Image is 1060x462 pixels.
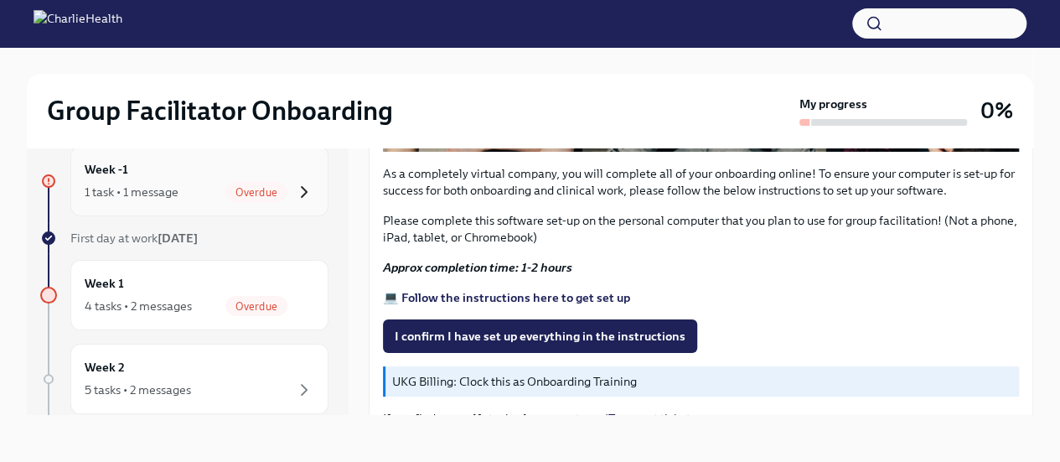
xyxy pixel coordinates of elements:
[40,146,328,216] a: Week -11 task • 1 messageOverdue
[85,382,191,398] div: 5 tasks • 2 messages
[799,96,867,112] strong: My progress
[383,165,1019,199] p: As a completely virtual company, you will complete all of your onboarding online! To ensure your ...
[383,260,572,275] strong: Approx completion time: 1-2 hours
[40,260,328,330] a: Week 14 tasks • 2 messagesOverdue
[980,96,1013,126] h3: 0%
[40,230,328,247] a: First day at work[DATE]
[47,94,393,127] h2: Group Facilitator Onboarding
[70,231,198,246] span: First day at work
[85,358,125,376] h6: Week 2
[395,328,685,345] span: I confirm I have set up everything in the instructions
[85,160,128,179] h6: Week -1
[383,410,1019,427] p: If you find yourself stuck, please
[383,212,1019,246] p: Please complete this software set-up on the personal computer that you plan to use for group faci...
[383,319,697,353] button: I confirm I have set up everything in the instructions
[158,231,198,246] strong: [DATE]
[85,184,178,200] div: 1 task • 1 message
[225,186,287,199] span: Overdue
[392,373,1012,390] p: UKG Billing: Clock this as Onboarding Training
[40,344,328,414] a: Week 25 tasks • 2 messages
[383,290,630,305] a: 💻 Follow the instructions here to get set up
[85,274,124,293] h6: Week 1
[34,10,122,37] img: CharlieHealth
[552,411,690,426] a: create an IT support ticket
[225,300,287,313] span: Overdue
[85,298,192,314] div: 4 tasks • 2 messages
